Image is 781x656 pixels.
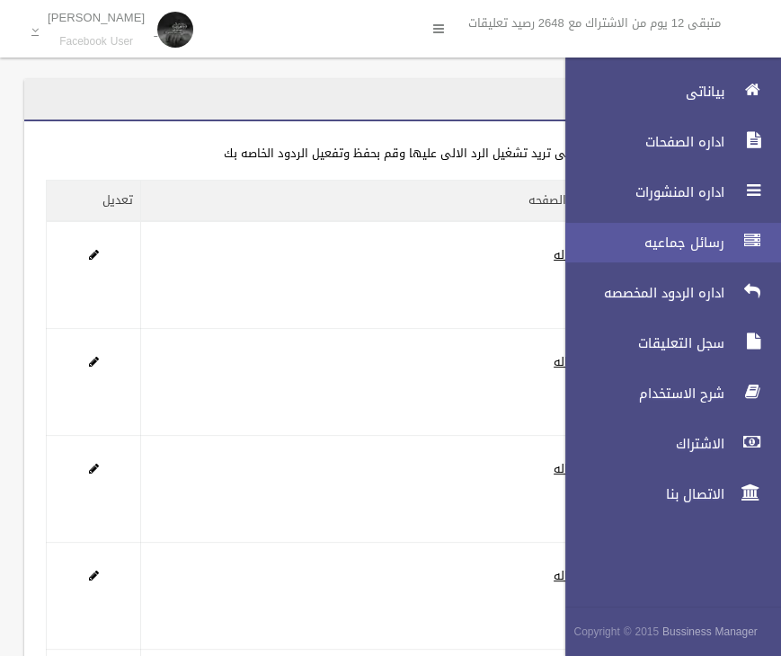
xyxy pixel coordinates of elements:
[550,133,730,151] span: اداره الصفحات
[554,457,582,480] a: فعاله
[550,72,781,111] a: بياناتى
[550,173,781,212] a: اداره المنشورات
[554,350,582,373] a: فعاله
[550,284,730,302] span: اداره الردود المخصصه
[550,324,781,363] a: سجل التعليقات
[550,223,781,262] a: رسائل جماعيه
[550,122,781,162] a: اداره الصفحات
[550,234,730,252] span: رسائل جماعيه
[550,83,730,101] span: بياناتى
[89,350,99,373] a: Edit
[550,424,781,464] a: الاشتراك
[550,273,781,313] a: اداره الردود المخصصه
[550,485,730,503] span: الاتصال بنا
[554,244,582,266] a: فعاله
[554,564,582,587] a: فعاله
[550,334,730,352] span: سجل التعليقات
[47,181,141,222] th: تعديل
[550,374,781,413] a: شرح الاستخدام
[550,183,730,201] span: اداره المنشورات
[89,457,99,480] a: Edit
[550,474,781,514] a: الاتصال بنا
[550,435,730,453] span: الاشتراك
[46,143,678,164] div: اضغط على الصفحه التى تريد تشغيل الرد الالى عليها وقم بحفظ وتفعيل الردود الخاصه بك
[89,244,99,266] a: Edit
[573,622,659,642] span: Copyright © 2015
[48,11,145,24] p: [PERSON_NAME]
[48,35,145,49] small: Facebook User
[550,385,730,403] span: شرح الاستخدام
[141,181,599,222] th: حاله الصفحه
[662,622,758,642] strong: Bussiness Manager
[89,564,99,587] a: Edit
